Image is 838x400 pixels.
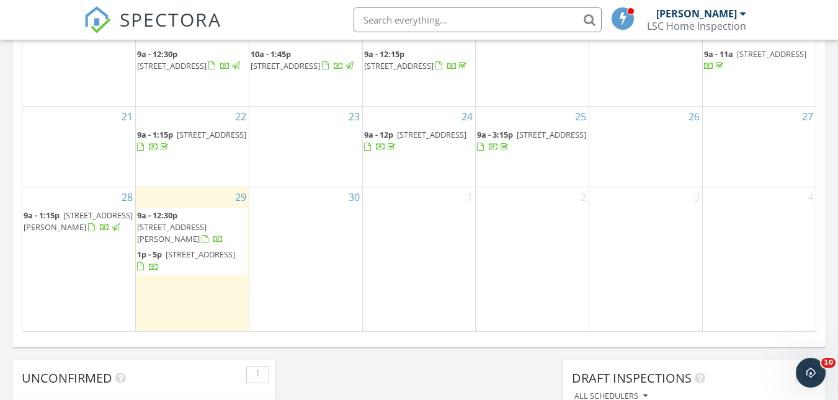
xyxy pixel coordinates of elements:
input: Search everything... [354,7,602,32]
span: 10 [821,358,836,368]
a: 9a - 12p [STREET_ADDRESS] [364,129,466,152]
td: Go to September 19, 2025 [589,25,703,106]
a: 9a - 1:15p [STREET_ADDRESS] [137,128,247,154]
td: Go to September 14, 2025 [22,25,136,106]
a: Go to September 23, 2025 [346,107,362,127]
a: 9a - 12:15p [STREET_ADDRESS] [364,47,475,74]
td: Go to October 3, 2025 [589,187,703,331]
td: Go to September 15, 2025 [136,25,249,106]
div: LSC Home Inspection [647,20,746,32]
a: Go to September 21, 2025 [119,107,135,127]
span: [STREET_ADDRESS] [137,60,207,71]
a: 9a - 12:30p [STREET_ADDRESS] [137,48,242,71]
a: 9a - 3:15p [STREET_ADDRESS] [477,128,587,154]
span: [STREET_ADDRESS] [397,129,466,140]
td: Go to September 27, 2025 [702,106,816,187]
td: Go to September 18, 2025 [476,25,589,106]
iframe: Intercom live chat [796,358,826,388]
span: [STREET_ADDRESS] [517,129,586,140]
a: Go to October 3, 2025 [692,187,702,207]
a: Go to October 1, 2025 [465,187,475,207]
span: 1p - 5p [137,249,162,260]
td: Go to September 20, 2025 [702,25,816,106]
span: SPECTORA [120,6,221,32]
td: Go to September 21, 2025 [22,106,136,187]
span: 9a - 12:15p [364,48,404,60]
a: Go to September 26, 2025 [686,107,702,127]
a: 9a - 12:30p [STREET_ADDRESS] [137,47,247,74]
a: 9a - 3:15p [STREET_ADDRESS] [477,129,586,152]
span: [STREET_ADDRESS] [166,249,235,260]
a: 9a - 11a [STREET_ADDRESS] [704,48,806,71]
a: Go to September 22, 2025 [233,107,249,127]
span: 9a - 12p [364,129,393,140]
td: Go to September 24, 2025 [362,106,476,187]
span: 9a - 1:15p [137,129,173,140]
span: [STREET_ADDRESS][PERSON_NAME] [137,221,207,244]
td: Go to September 26, 2025 [589,106,703,187]
a: 9a - 12p [STREET_ADDRESS] [364,128,475,154]
a: 9a - 1:15p [STREET_ADDRESS] [137,129,246,152]
span: [STREET_ADDRESS] [177,129,246,140]
span: Draft Inspections [572,370,692,386]
a: Go to September 24, 2025 [459,107,475,127]
a: 9a - 12:15p [STREET_ADDRESS] [364,48,469,71]
td: Go to September 23, 2025 [249,106,362,187]
a: Go to September 30, 2025 [346,187,362,207]
a: 10a - 1:45p [STREET_ADDRESS] [251,48,355,71]
span: 9a - 11a [704,48,733,60]
a: Go to September 25, 2025 [573,107,589,127]
span: Unconfirmed [22,370,112,386]
td: Go to September 29, 2025 [136,187,249,331]
span: 10a - 1:45p [251,48,291,60]
span: [STREET_ADDRESS] [251,60,320,71]
td: Go to September 25, 2025 [476,106,589,187]
a: 9a - 1:15p [STREET_ADDRESS][PERSON_NAME] [24,210,133,233]
a: Go to September 29, 2025 [233,187,249,207]
span: 9a - 1:15p [24,210,60,221]
a: Go to October 4, 2025 [805,187,816,207]
img: The Best Home Inspection Software - Spectora [84,6,111,33]
a: 9a - 11a [STREET_ADDRESS] [704,47,814,74]
td: Go to October 4, 2025 [702,187,816,331]
a: 9a - 12:30p [STREET_ADDRESS][PERSON_NAME] [137,208,247,247]
td: Go to September 16, 2025 [249,25,362,106]
td: Go to October 1, 2025 [362,187,476,331]
a: Go to September 28, 2025 [119,187,135,207]
a: 10a - 1:45p [STREET_ADDRESS] [251,47,361,74]
a: 9a - 12:30p [STREET_ADDRESS][PERSON_NAME] [137,210,223,244]
a: 1p - 5p [STREET_ADDRESS] [137,247,247,274]
a: 9a - 1:15p [STREET_ADDRESS][PERSON_NAME] [24,208,134,235]
span: 9a - 12:30p [137,48,177,60]
td: Go to September 30, 2025 [249,187,362,331]
td: Go to October 2, 2025 [476,187,589,331]
a: SPECTORA [84,17,221,43]
td: Go to September 17, 2025 [362,25,476,106]
div: [PERSON_NAME] [656,7,737,20]
a: 1p - 5p [STREET_ADDRESS] [137,249,235,272]
a: Go to September 27, 2025 [800,107,816,127]
a: Go to October 2, 2025 [578,187,589,207]
span: 9a - 3:15p [477,129,513,140]
span: [STREET_ADDRESS] [737,48,806,60]
td: Go to September 22, 2025 [136,106,249,187]
td: Go to September 28, 2025 [22,187,136,331]
span: [STREET_ADDRESS] [364,60,434,71]
span: [STREET_ADDRESS][PERSON_NAME] [24,210,133,233]
span: 9a - 12:30p [137,210,177,221]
